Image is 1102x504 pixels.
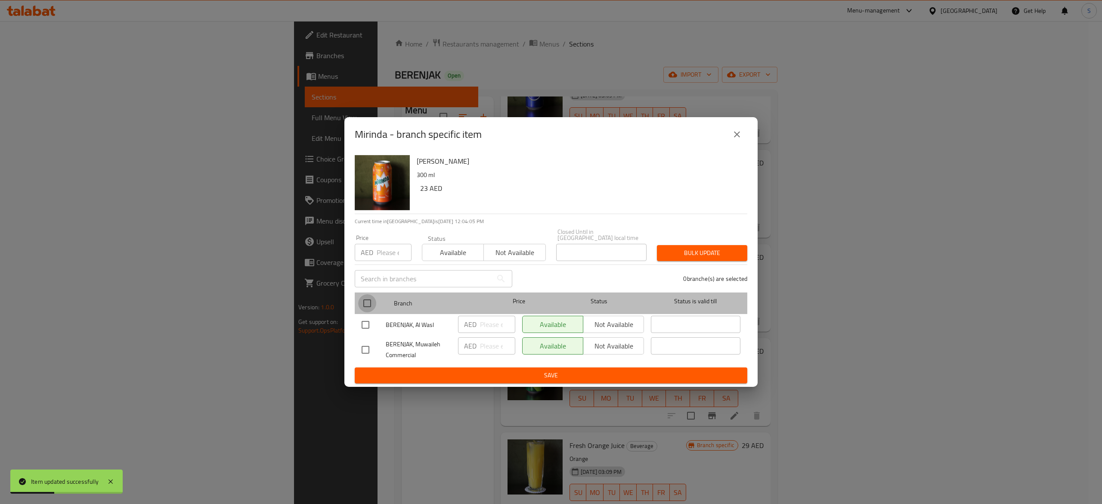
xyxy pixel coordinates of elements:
button: close [727,124,747,145]
p: 300 ml [417,170,740,180]
span: Not available [487,246,542,259]
h2: Mirinda - branch specific item [355,128,482,141]
p: 0 branche(s) are selected [683,274,747,283]
button: Not available [483,244,545,261]
span: Save [362,370,740,381]
h6: 23 AED [420,182,740,194]
p: AED [464,341,477,351]
span: Status is valid till [651,296,740,307]
button: Save [355,367,747,383]
p: AED [361,247,373,258]
input: Please enter price [480,337,515,355]
p: Current time in [GEOGRAPHIC_DATA] is [DATE] 12:04:05 PM [355,218,747,225]
input: Please enter price [480,316,515,333]
span: Status [554,296,644,307]
span: Price [490,296,548,307]
span: Bulk update [664,248,740,258]
span: BERENJAK, Al Wasl [386,320,451,330]
div: Item updated successfully [31,477,99,486]
h6: [PERSON_NAME] [417,155,740,167]
img: Mirinda [355,155,410,210]
button: Available [422,244,484,261]
button: Bulk update [657,245,747,261]
input: Please enter price [377,244,412,261]
span: Available [426,246,480,259]
p: AED [464,319,477,330]
input: Search in branches [355,270,492,287]
span: BERENJAK, Muwaileh Commercial [386,339,451,361]
span: Branch [394,298,483,309]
